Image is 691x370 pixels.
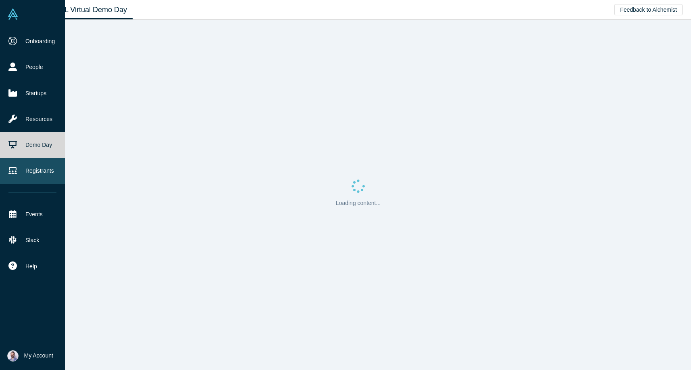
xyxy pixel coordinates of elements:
a: Class XL Virtual Demo Day [34,0,133,19]
button: Feedback to Alchemist [614,4,683,15]
p: Loading content... [336,199,381,207]
img: Sam Jadali's Account [7,350,19,362]
img: Alchemist Vault Logo [7,8,19,20]
span: Help [25,262,37,271]
button: My Account [7,350,53,362]
span: My Account [24,351,53,360]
